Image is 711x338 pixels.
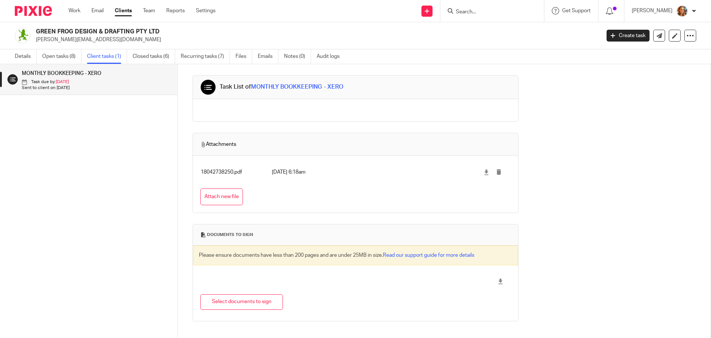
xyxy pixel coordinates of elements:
img: Avatar.png [676,5,688,17]
a: MONTHLY BOOKKEEPING - XERO [251,84,343,90]
a: Closed tasks (6) [133,49,175,64]
span: Documents to sign [207,232,253,238]
a: Send new email [653,30,665,42]
a: Email [91,7,104,14]
a: Audit logs [317,49,345,64]
img: Pixie [15,6,52,16]
a: Edit client [669,30,681,42]
h1: MONTHLY BOOKKEEPING - XERO [22,68,146,79]
a: Read our support guide for more details [383,253,474,258]
button: Attach new file [200,188,243,205]
span: Attachments [200,141,236,148]
a: Open tasks (8) [42,49,81,64]
div: Task List of [220,83,343,91]
div: Please ensure documents have less than 200 pages and are under 25MB in size. [193,246,518,265]
a: Team [143,7,155,14]
a: Create task [607,30,650,42]
i: Delete [496,169,501,175]
a: Emails [258,49,278,64]
a: Settings [196,7,216,14]
p: Sent to client on [DATE] [22,85,170,91]
a: Notes (0) [284,49,311,64]
button: Select documents to sign [200,294,283,310]
a: Clients [115,7,132,14]
p: [DATE] 6:18am [272,168,471,176]
a: Client tasks (1) [87,49,127,64]
input: Search [455,9,522,16]
p: [PERSON_NAME][EMAIL_ADDRESS][DOMAIN_NAME] [36,36,595,43]
a: Files [236,49,252,64]
a: Work [69,7,80,14]
span: Get Support [562,8,591,13]
p: Task due by: [22,79,170,85]
a: Reports [166,7,185,14]
img: Green%20Frog.png [15,28,30,43]
a: Details [15,49,37,64]
span: [DATE] [56,80,69,84]
p: [PERSON_NAME] [632,7,672,14]
i: Download [484,170,489,175]
h2: GREEN FROG DESIGN & DRAFTING PTY LTD [36,28,484,36]
a: Recurring tasks (7) [181,49,230,64]
p: 18042738250.pdf [201,168,268,176]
